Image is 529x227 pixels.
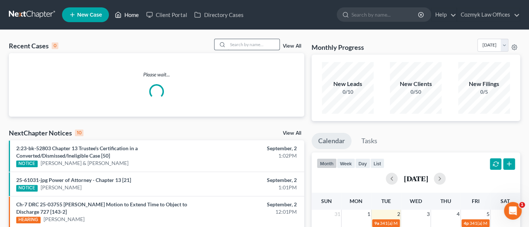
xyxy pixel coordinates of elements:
[9,128,83,137] div: NextChapter Notices
[208,184,297,191] div: 1:01PM
[228,39,279,50] input: Search by name...
[334,210,341,219] span: 31
[41,184,82,191] a: [PERSON_NAME]
[471,198,479,204] span: Fri
[44,216,85,223] a: [PERSON_NAME]
[458,80,510,88] div: New Filings
[351,8,419,21] input: Search by name...
[374,220,379,226] span: 9a
[504,202,522,220] iframe: Intercom live chat
[519,202,525,208] span: 1
[208,152,297,159] div: 1:02PM
[381,198,391,204] span: Tue
[390,80,442,88] div: New Clients
[321,198,332,204] span: Sun
[355,158,370,168] button: day
[16,201,187,215] a: Ch-7 DRC 25-03755 [PERSON_NAME] Motion to Extend Time to Object to Discharge 727 [143-2]
[190,8,247,21] a: Directory Cases
[52,42,58,49] div: 0
[16,217,41,223] div: HEARING
[16,145,138,159] a: 2:23-bk-52803 Chapter 13 Trustee's Certification in a Converted/Dismissed/Ineligible Case [50]
[367,210,371,219] span: 1
[75,130,83,136] div: 10
[16,185,38,192] div: NOTICE
[380,220,475,226] span: 341(a) Meeting of Creditors for [PERSON_NAME]
[432,8,456,21] a: Help
[396,210,401,219] span: 2
[322,80,374,88] div: New Leads
[410,198,422,204] span: Wed
[390,88,442,96] div: 0/50
[142,8,190,21] a: Client Portal
[9,41,58,50] div: Recent Cases
[77,12,102,18] span: New Case
[322,88,374,96] div: 0/10
[111,8,142,21] a: Home
[486,210,490,219] span: 5
[9,71,304,78] p: Please wait...
[312,43,364,52] h3: Monthly Progress
[283,131,301,136] a: View All
[350,198,363,204] span: Mon
[208,201,297,208] div: September, 2
[464,220,469,226] span: 4p
[458,88,510,96] div: 0/5
[208,208,297,216] div: 12:01PM
[370,158,384,168] button: list
[16,177,131,183] a: 25-61031-jpg Power of Attorney - Chapter 13 [21]
[456,210,460,219] span: 4
[208,176,297,184] div: September, 2
[312,133,351,149] a: Calendar
[208,145,297,152] div: September, 2
[457,8,520,21] a: Cozmyk Law Offices
[440,198,451,204] span: Thu
[337,158,355,168] button: week
[283,44,301,49] a: View All
[16,161,38,167] div: NOTICE
[426,210,430,219] span: 3
[41,159,128,167] a: [PERSON_NAME] & [PERSON_NAME]
[317,158,337,168] button: month
[355,133,384,149] a: Tasks
[403,175,428,182] h2: [DATE]
[501,198,510,204] span: Sat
